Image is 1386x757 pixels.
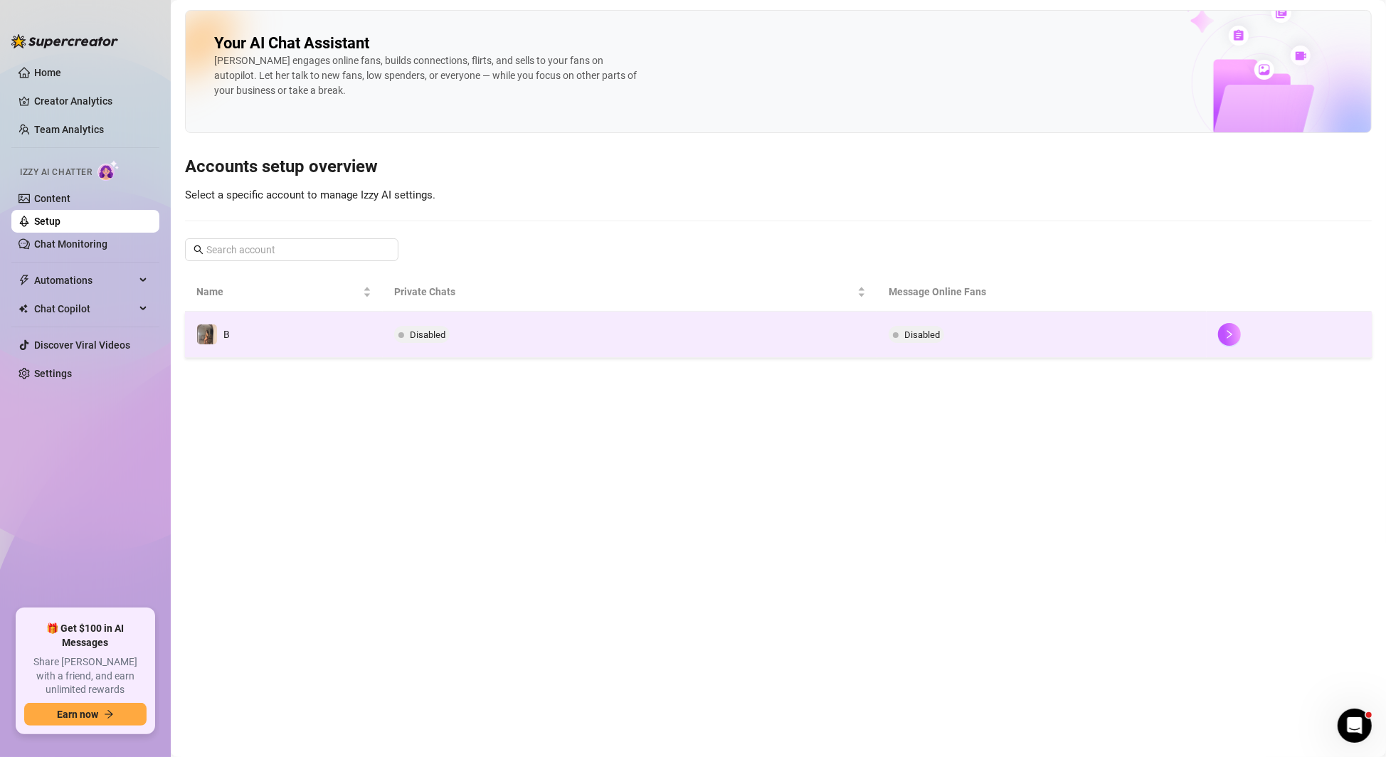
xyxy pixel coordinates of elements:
h2: Your AI Chat Assistant [214,33,369,53]
span: 🎁 Get $100 in AI Messages [24,622,147,650]
a: Settings [34,368,72,379]
span: Disabled [904,329,940,340]
a: Setup [34,216,60,227]
a: Creator Analytics [34,90,148,112]
span: Chat Copilot [34,297,135,320]
th: Message Online Fans [877,272,1207,312]
span: B [223,329,230,340]
img: logo-BBDzfeDw.svg [11,34,118,48]
span: right [1224,329,1234,339]
span: Izzy AI Chatter [20,166,92,179]
span: Automations [34,269,135,292]
span: search [194,245,203,255]
img: B [197,324,217,344]
span: Select a specific account to manage Izzy AI settings. [185,189,435,201]
input: Search account [206,242,379,258]
img: AI Chatter [97,160,120,181]
span: thunderbolt [18,275,30,286]
span: arrow-right [104,709,114,719]
a: Team Analytics [34,124,104,135]
button: right [1218,323,1241,346]
a: Discover Viral Videos [34,339,130,351]
h3: Accounts setup overview [185,156,1372,179]
span: Disabled [410,329,445,340]
img: Chat Copilot [18,304,28,314]
iframe: Intercom live chat [1338,709,1372,743]
span: Private Chats [394,284,855,300]
a: Home [34,67,61,78]
button: Earn nowarrow-right [24,703,147,726]
div: [PERSON_NAME] engages online fans, builds connections, flirts, and sells to your fans on autopilo... [214,53,641,98]
a: Chat Monitoring [34,238,107,250]
span: Name [196,284,360,300]
a: Content [34,193,70,204]
th: Name [185,272,383,312]
span: Share [PERSON_NAME] with a friend, and earn unlimited rewards [24,655,147,697]
th: Private Chats [383,272,877,312]
span: Earn now [57,709,98,720]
